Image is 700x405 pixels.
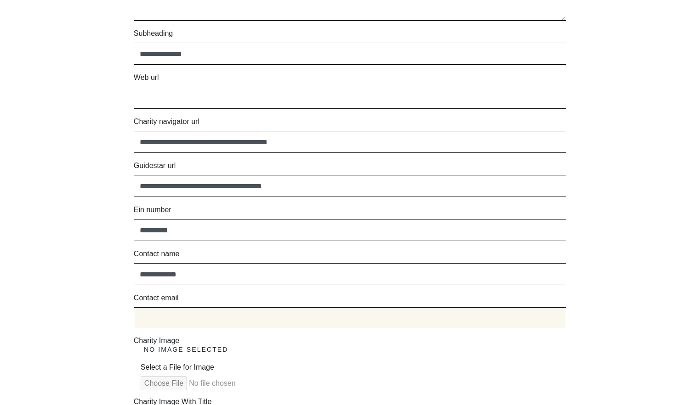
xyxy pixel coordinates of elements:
[134,292,179,304] label: Contact email
[134,160,176,171] label: Guidestar url
[134,337,566,345] h2: Charity Image
[141,345,232,354] h4: No Image Selected
[134,28,173,39] label: Subheading
[134,204,171,215] label: Ein number
[141,362,214,373] label: Select a File for Image
[134,116,199,127] label: Charity navigator url
[134,248,180,259] label: Contact name
[134,72,159,83] label: Web url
